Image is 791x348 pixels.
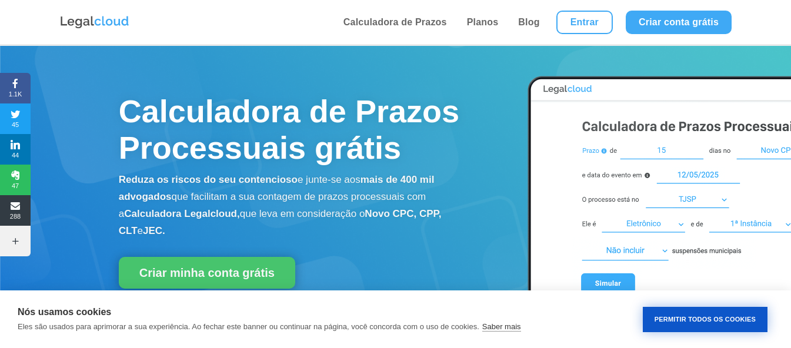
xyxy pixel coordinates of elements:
a: Saber mais [482,322,521,332]
strong: Nós usamos cookies [18,307,111,317]
a: Entrar [556,11,613,34]
b: Calculadora Legalcloud, [124,208,240,219]
button: Permitir Todos os Cookies [643,307,767,332]
b: Reduza os riscos do seu contencioso [119,174,298,185]
img: Logo da Legalcloud [59,15,130,30]
a: Criar minha conta grátis [119,257,295,289]
p: Eles são usados para aprimorar a sua experiência. Ao fechar este banner ou continuar na página, v... [18,322,479,331]
span: Calculadora de Prazos Processuais grátis [119,93,459,165]
p: e junte-se aos que facilitam a sua contagem de prazos processuais com a que leva em consideração o e [119,172,475,239]
b: Novo CPC, CPP, CLT [119,208,442,236]
a: Criar conta grátis [626,11,732,34]
b: JEC. [143,225,165,236]
b: mais de 400 mil advogados [119,174,435,202]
